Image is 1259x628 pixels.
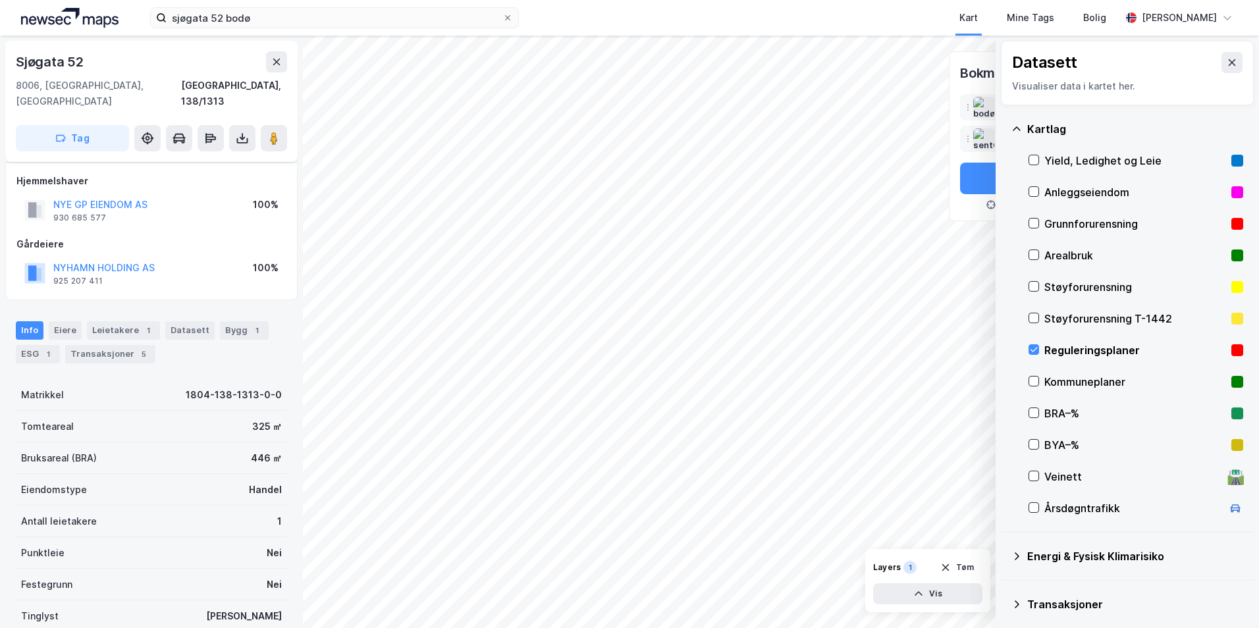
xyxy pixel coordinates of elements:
[53,276,103,286] div: 925 207 411
[1142,10,1217,26] div: [PERSON_NAME]
[277,513,282,529] div: 1
[252,419,282,434] div: 325 ㎡
[21,513,97,529] div: Antall leietakere
[253,197,279,213] div: 100%
[21,545,65,561] div: Punktleie
[16,125,129,151] button: Tag
[165,321,215,340] div: Datasett
[1044,437,1226,453] div: BYA–%
[973,128,994,149] img: sentrurm
[167,8,502,28] input: Søk på adresse, matrikkel, gårdeiere, leietakere eller personer
[1193,565,1259,628] div: Kontrollprogram for chat
[251,450,282,466] div: 446 ㎡
[1012,78,1243,94] div: Visualiser data i kartet her.
[250,324,263,337] div: 1
[1044,342,1226,358] div: Reguleringsplaner
[1027,548,1243,564] div: Energi & Fysisk Klimarisiko
[267,577,282,592] div: Nei
[1044,500,1222,516] div: Årsdøgntrafikk
[1193,565,1259,628] iframe: Chat Widget
[206,608,282,624] div: [PERSON_NAME]
[973,97,994,118] img: bodø
[16,51,86,72] div: Sjøgata 52
[1044,153,1226,169] div: Yield, Ledighet og Leie
[16,173,286,189] div: Hjemmelshaver
[16,78,181,109] div: 8006, [GEOGRAPHIC_DATA], [GEOGRAPHIC_DATA]
[21,387,64,403] div: Matrikkel
[960,63,1028,84] div: Bokmerker
[903,561,917,574] div: 1
[253,260,279,276] div: 100%
[1044,469,1222,484] div: Veinett
[21,450,97,466] div: Bruksareal (BRA)
[137,348,150,361] div: 5
[21,577,72,592] div: Festegrunn
[53,213,106,223] div: 930 685 577
[1027,121,1243,137] div: Kartlag
[21,419,74,434] div: Tomteareal
[1044,311,1226,327] div: Støyforurensning T-1442
[1227,468,1245,485] div: 🛣️
[181,78,287,109] div: [GEOGRAPHIC_DATA], 138/1313
[960,163,1148,194] button: Nytt bokmerke
[16,321,43,340] div: Info
[220,321,269,340] div: Bygg
[1044,406,1226,421] div: BRA–%
[1044,248,1226,263] div: Arealbruk
[21,608,59,624] div: Tinglyst
[1044,279,1226,295] div: Støyforurensning
[267,545,282,561] div: Nei
[873,583,982,604] button: Vis
[16,236,286,252] div: Gårdeiere
[1044,216,1226,232] div: Grunnforurensning
[1044,374,1226,390] div: Kommuneplaner
[959,10,978,26] div: Kart
[87,321,160,340] div: Leietakere
[1012,52,1077,73] div: Datasett
[65,345,155,363] div: Transaksjoner
[41,348,55,361] div: 1
[49,321,82,340] div: Eiere
[1083,10,1106,26] div: Bolig
[960,199,1148,210] div: Fra din nåværende kartvisning
[249,482,282,498] div: Handel
[1027,596,1243,612] div: Transaksjoner
[186,387,282,403] div: 1804-138-1313-0-0
[873,562,901,573] div: Layers
[21,482,87,498] div: Eiendomstype
[932,557,982,578] button: Tøm
[16,345,60,363] div: ESG
[1044,184,1226,200] div: Anleggseiendom
[1007,10,1054,26] div: Mine Tags
[142,324,155,337] div: 1
[21,8,119,28] img: logo.a4113a55bc3d86da70a041830d287a7e.svg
